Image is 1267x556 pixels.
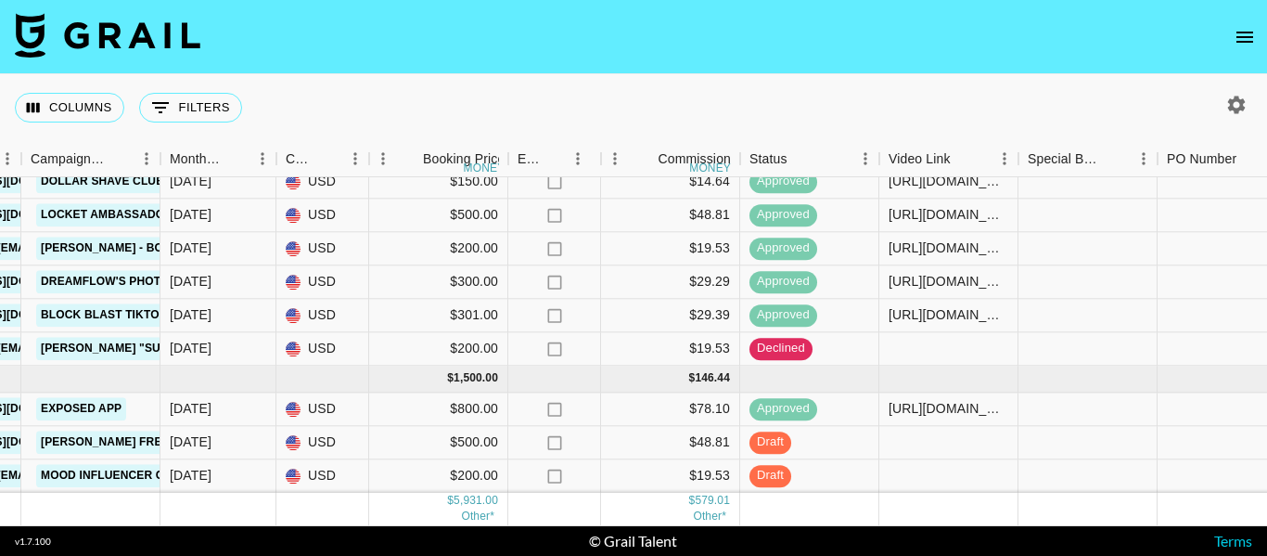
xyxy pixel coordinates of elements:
[36,337,239,360] a: [PERSON_NAME] "Sugar Sweet"
[369,299,508,332] div: $301.00
[889,273,1008,291] div: https://www.tiktok.com/@stuffbypaolo/video/7541089240365436168
[1104,146,1130,172] button: Sort
[15,13,200,58] img: Grail Talent
[544,146,570,172] button: Sort
[749,274,817,291] span: approved
[423,141,505,177] div: Booking Price
[249,145,276,173] button: Menu
[369,165,508,199] div: $150.00
[170,273,211,291] div: Aug '25
[160,141,276,177] div: Month Due
[695,371,730,387] div: 146.44
[601,145,629,173] button: Menu
[369,232,508,265] div: $200.00
[464,162,506,174] div: money
[601,393,740,426] div: $78.10
[461,510,494,523] span: € 1,023.00
[286,141,315,177] div: Currency
[36,170,377,193] a: Dollar Shave Club - Collegiate/Walmart Campaign
[601,299,740,332] div: $29.39
[1226,19,1263,56] button: open drawer
[276,199,369,232] div: USD
[695,493,730,509] div: 579.01
[889,206,1008,225] div: https://www.tiktok.com/@jacoblensss/video/7540690786057293069?is_from_webapp=1&sender_device=pc&w...
[369,459,508,493] div: $200.00
[589,532,677,550] div: © Grail Talent
[315,146,341,172] button: Sort
[632,146,658,172] button: Sort
[36,464,330,487] a: MOOD Influencer Campaign x [PERSON_NAME]
[601,332,740,366] div: $19.53
[518,141,544,177] div: Expenses: Remove Commission?
[31,141,107,177] div: Campaign (Type)
[15,93,124,123] button: Select columns
[1028,141,1104,177] div: Special Booking Type
[889,306,1008,325] div: https://www.tiktok.com/@jacob.cline.161/video/7542228590566313271?_r=1&_t=ZT-8z9UBF5Nrj5
[276,459,369,493] div: USD
[601,199,740,232] div: $48.81
[749,141,787,177] div: Status
[36,203,239,226] a: Locket Ambassador Program
[879,141,1018,177] div: Video Link
[851,145,879,173] button: Menu
[951,146,977,172] button: Sort
[369,426,508,459] div: $500.00
[889,141,951,177] div: Video Link
[749,341,813,358] span: declined
[564,145,592,173] button: Menu
[170,400,211,419] div: Sep '25
[889,239,1008,258] div: https://www.tiktok.com/@jacob.cline.161/video/7542611842644987150
[749,307,817,325] span: approved
[397,146,423,172] button: Sort
[170,340,211,358] div: Aug '25
[1214,532,1252,550] a: Terms
[1167,141,1236,177] div: PO Number
[1236,146,1262,172] button: Sort
[601,165,740,199] div: $14.64
[36,397,126,420] a: Exposed app
[447,493,454,509] div: $
[689,162,731,174] div: money
[740,141,879,177] div: Status
[749,468,791,485] span: draft
[276,332,369,366] div: USD
[170,206,211,225] div: Aug '25
[276,265,369,299] div: USD
[689,493,696,509] div: $
[508,141,601,177] div: Expenses: Remove Commission?
[689,371,696,387] div: $
[889,173,1008,191] div: https://www.tiktok.com/@jacob.cline.161/video/7538141876101139725
[170,306,211,325] div: Aug '25
[369,265,508,299] div: $300.00
[447,371,454,387] div: $
[693,510,726,523] span: € 99.87
[889,400,1008,419] div: https://www.tiktok.com/@royalkmpa/video/7545544034240990486
[276,426,369,459] div: USD
[15,536,51,548] div: v 1.7.100
[787,146,813,172] button: Sort
[21,141,160,177] div: Campaign (Type)
[170,433,211,452] div: Sep '25
[36,270,323,293] a: DreamFlow's Photo Restoration Campaign
[369,145,397,173] button: Menu
[107,146,133,172] button: Sort
[749,434,791,452] span: draft
[170,173,211,191] div: Aug '25
[170,467,211,485] div: Sep '25
[139,93,242,123] button: Show filters
[658,141,731,177] div: Commission
[749,240,817,258] span: approved
[36,431,187,454] a: [PERSON_NAME] Freely
[36,304,245,327] a: Block Blast TikTok Promotion
[276,299,369,332] div: USD
[749,401,817,419] span: approved
[133,145,160,173] button: Menu
[170,141,223,177] div: Month Due
[341,145,369,173] button: Menu
[276,232,369,265] div: USD
[369,393,508,426] div: $800.00
[170,239,211,258] div: Aug '25
[454,371,498,387] div: 1,500.00
[369,332,508,366] div: $200.00
[749,174,817,191] span: approved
